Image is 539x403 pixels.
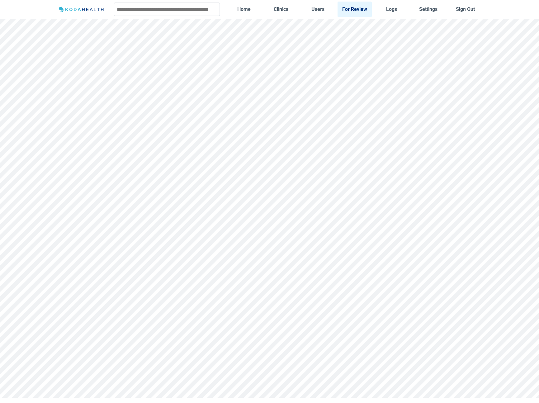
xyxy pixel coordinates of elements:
[411,2,446,17] a: Settings
[301,2,335,17] a: Users
[374,2,409,17] a: Logs
[338,2,372,17] a: For Review
[57,6,107,13] img: Logo
[227,2,261,17] a: Home
[264,2,298,17] a: Clinics
[448,2,482,17] button: Sign Out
